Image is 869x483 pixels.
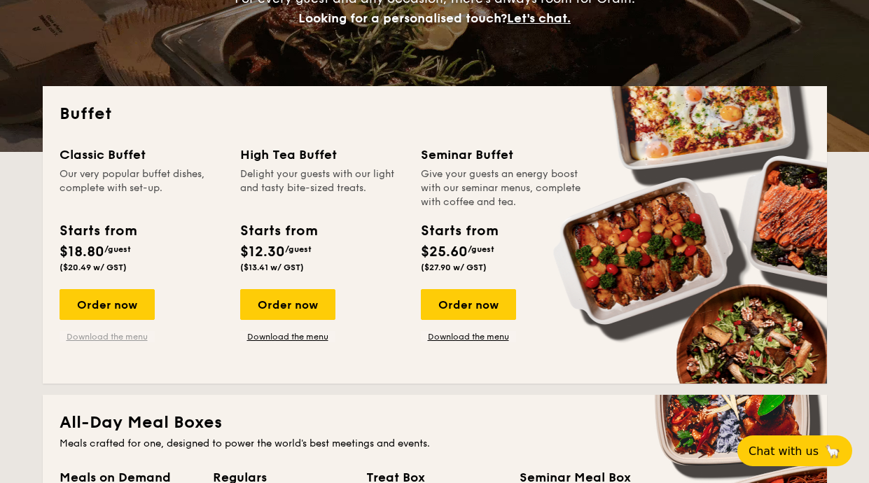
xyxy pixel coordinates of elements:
[60,244,104,260] span: $18.80
[421,167,585,209] div: Give your guests an energy boost with our seminar menus, complete with coffee and tea.
[737,435,852,466] button: Chat with us🦙
[468,244,494,254] span: /guest
[240,289,335,320] div: Order now
[421,220,497,241] div: Starts from
[60,412,810,434] h2: All-Day Meal Boxes
[507,10,571,26] span: Let's chat.
[240,331,335,342] a: Download the menu
[60,437,810,451] div: Meals crafted for one, designed to power the world's best meetings and events.
[60,331,155,342] a: Download the menu
[60,145,223,164] div: Classic Buffet
[240,220,317,241] div: Starts from
[60,220,136,241] div: Starts from
[749,444,819,458] span: Chat with us
[421,244,468,260] span: $25.60
[824,443,841,459] span: 🦙
[60,103,810,125] h2: Buffet
[60,262,127,272] span: ($20.49 w/ GST)
[60,167,223,209] div: Our very popular buffet dishes, complete with set-up.
[285,244,312,254] span: /guest
[421,262,487,272] span: ($27.90 w/ GST)
[240,262,304,272] span: ($13.41 w/ GST)
[421,331,516,342] a: Download the menu
[104,244,131,254] span: /guest
[421,145,585,164] div: Seminar Buffet
[298,10,507,26] span: Looking for a personalised touch?
[60,289,155,320] div: Order now
[421,289,516,320] div: Order now
[240,167,404,209] div: Delight your guests with our light and tasty bite-sized treats.
[240,244,285,260] span: $12.30
[240,145,404,164] div: High Tea Buffet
